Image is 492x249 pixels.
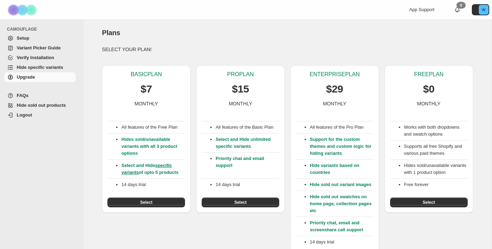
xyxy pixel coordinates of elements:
button: Select [390,198,468,207]
span: Upgrade [17,74,35,80]
span: Variant Picker Guide [17,45,61,50]
img: Camouflage [6,0,40,19]
p: MONTHLY [417,100,441,107]
p: $0 [423,82,435,96]
a: Logout [4,110,76,120]
p: $29 [326,82,343,96]
span: Select [234,200,247,205]
p: Hide sold out variant images [310,181,373,188]
p: Hide variants based on countries [310,162,373,176]
span: Logout [17,112,32,118]
p: Select and Hide of upto 5 products [121,162,185,176]
a: Hide sold out products [4,101,76,110]
a: Hide specific variants [4,63,76,72]
button: Avatar with initials W [472,4,489,15]
span: Verify Installation [17,55,54,60]
p: $7 [140,82,152,96]
p: All features of the Free Plan [121,124,185,131]
p: MONTHLY [135,100,158,107]
span: FAQs [17,93,29,98]
p: Hide sold out swatches on home page, collection pages etc [310,193,373,214]
span: Hide sold out products [17,103,66,108]
li: Works with both dropdowns and swatch options [404,124,468,138]
a: Setup [4,33,76,43]
button: Select [107,198,185,207]
text: W [482,8,486,12]
p: FREE PLAN [414,71,443,78]
span: Setup [17,35,29,41]
p: Support for the custom themes and custom logic for hiding variants [310,136,373,157]
p: 14 days trial [121,181,185,188]
span: Hide specific variants [17,65,63,70]
p: Priority chat and email support [216,155,279,176]
p: Hides sold/unavailable variants with all 3 product options [121,136,185,157]
div: 0 [457,2,466,9]
span: Avatar with initials W [479,5,489,15]
a: FAQs [4,91,76,101]
span: CAMOUFLAGE [7,26,79,32]
p: PRO PLAN [227,71,253,78]
a: 0 [454,6,461,13]
p: All features of the Pro Plan [310,124,373,131]
p: 14 days trial [216,181,279,188]
p: 14 days trial [310,239,373,246]
p: ENTERPRISE PLAN [309,71,360,78]
p: MONTHLY [323,100,346,107]
p: All features of the Basic Plan [216,124,279,131]
p: $15 [232,82,249,96]
p: MONTHLY [229,100,252,107]
p: Select and Hide unlimited specific variants [216,136,279,150]
li: Supports all free Shopify and various paid themes [404,143,468,157]
li: Hides sold/unavailable variants with 1 product option [404,162,468,176]
a: Variant Picker Guide [4,43,76,53]
span: App Support [409,7,434,12]
span: Select [140,200,152,205]
button: Select [202,198,279,207]
p: SELECT YOUR PLAN! [102,46,473,53]
a: Upgrade [4,72,76,82]
p: BASIC PLAN [131,71,162,78]
span: Plans [102,29,120,37]
a: Verify Installation [4,53,76,63]
span: Select [423,200,435,205]
li: Free forever [404,181,468,188]
p: Priority chat, email and screenshare call support [310,219,373,233]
